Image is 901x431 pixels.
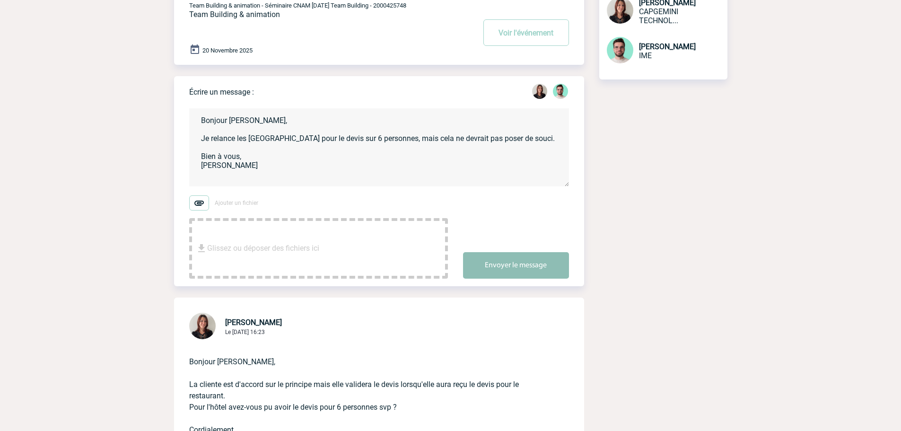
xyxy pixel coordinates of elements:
[483,19,569,46] button: Voir l'événement
[207,225,319,272] span: Glissez ou déposer des fichiers ici
[189,10,280,19] span: Team Building & animation
[553,84,568,99] img: 121547-2.png
[189,313,216,339] img: 102169-1.jpg
[225,318,282,327] span: [PERSON_NAME]
[639,42,696,51] span: [PERSON_NAME]
[532,84,547,99] img: 102169-1.jpg
[463,252,569,279] button: Envoyer le message
[196,243,207,254] img: file_download.svg
[215,200,258,206] span: Ajouter un fichier
[189,88,254,97] p: Écrire un message :
[553,84,568,101] div: Benjamin ROLAND
[639,51,652,60] span: IME
[189,2,406,9] span: Team Building & animation - Séminaire CNAM [DATE] Team Building - 2000425748
[532,84,547,101] div: Roxane MAZET
[202,47,253,54] span: 20 Novembre 2025
[639,7,678,25] span: CAPGEMINI TECHNOLOGY SERVICES
[607,37,633,63] img: 121547-2.png
[225,329,265,335] span: Le [DATE] 16:23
